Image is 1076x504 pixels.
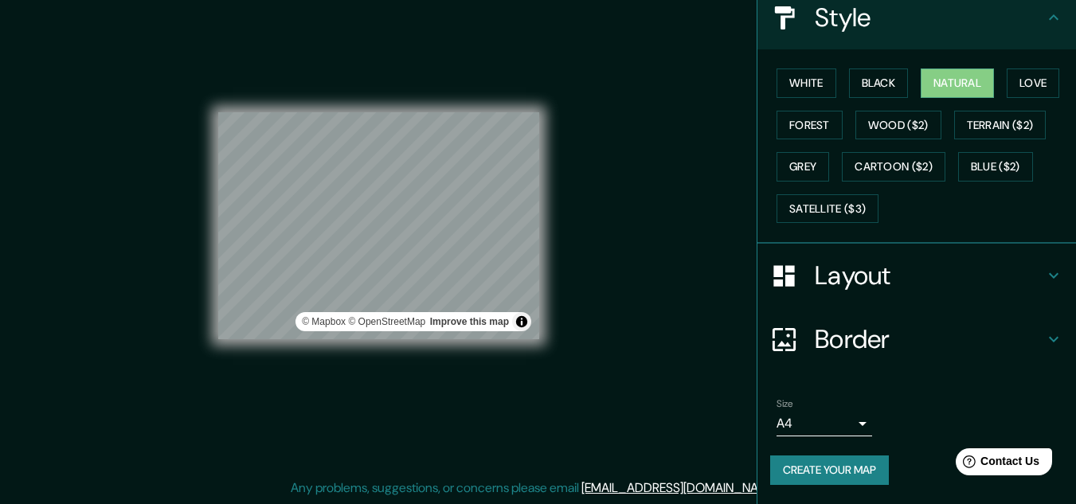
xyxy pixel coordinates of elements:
div: Border [757,307,1076,371]
iframe: Help widget launcher [934,442,1058,486]
a: Mapbox [302,316,346,327]
button: Forest [777,111,843,140]
button: Wood ($2) [855,111,941,140]
button: Cartoon ($2) [842,152,945,182]
div: Layout [757,244,1076,307]
h4: Style [815,2,1044,33]
h4: Border [815,323,1044,355]
button: Natural [921,68,994,98]
button: Black [849,68,909,98]
button: Toggle attribution [512,312,531,331]
button: Grey [777,152,829,182]
a: [EMAIL_ADDRESS][DOMAIN_NAME] [581,479,778,496]
button: Create your map [770,455,889,485]
p: Any problems, suggestions, or concerns please email . [291,479,781,498]
button: Satellite ($3) [777,194,878,224]
button: Terrain ($2) [954,111,1047,140]
button: White [777,68,836,98]
h4: Layout [815,260,1044,291]
button: Blue ($2) [958,152,1033,182]
a: OpenStreetMap [348,316,425,327]
label: Size [777,397,793,411]
div: A4 [777,411,872,436]
button: Love [1007,68,1059,98]
canvas: Map [218,112,539,339]
a: Map feedback [430,316,509,327]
